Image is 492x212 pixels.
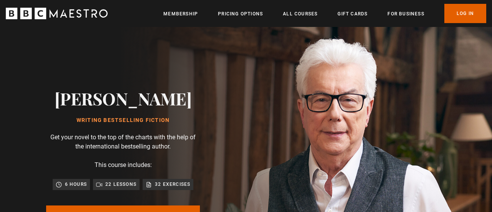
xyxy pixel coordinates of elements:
[6,8,108,19] svg: BBC Maestro
[444,4,486,23] a: Log In
[163,4,486,23] nav: Primary
[387,10,424,18] a: For business
[337,10,367,18] a: Gift Cards
[55,117,192,124] h1: Writing Bestselling Fiction
[218,10,263,18] a: Pricing Options
[46,133,200,151] p: Get your novel to the top of the charts with the help of the international bestselling author.
[55,88,192,108] h2: [PERSON_NAME]
[95,160,152,170] p: This course includes:
[163,10,198,18] a: Membership
[283,10,317,18] a: All Courses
